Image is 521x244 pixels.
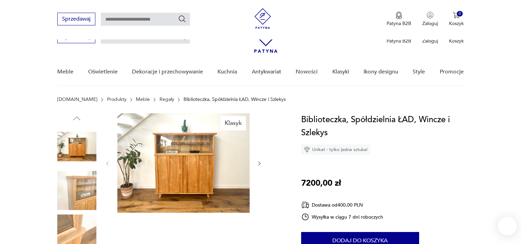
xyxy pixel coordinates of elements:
[296,59,318,85] a: Nowości
[395,12,402,19] img: Ikona medalu
[387,12,411,27] a: Ikona medaluPatyna B2B
[301,177,341,190] p: 7200,00 zł
[252,59,281,85] a: Antykwariat
[57,97,97,102] a: [DOMAIN_NAME]
[301,113,464,139] h1: Biblioteczka, Spółdzielnia ŁAD, Wincze i Szlekys
[457,11,463,17] div: 0
[453,12,460,19] img: Ikona koszyka
[252,8,273,29] img: Patyna - sklep z meblami i dekoracjami vintage
[136,97,150,102] a: Meble
[178,15,186,23] button: Szukaj
[57,17,95,22] a: Sprzedawaj
[117,113,250,213] img: Zdjęcie produktu Biblioteczka, Spółdzielnia ŁAD, Wincze i Szlekys
[159,97,174,102] a: Regały
[301,144,370,155] div: Unikat - tylko jedna sztuka!
[440,59,464,85] a: Promocje
[387,38,411,44] p: Patyna B2B
[301,213,383,221] div: Wysyłka w ciągu 7 dni roboczych
[364,59,398,85] a: Ikony designu
[422,12,438,27] button: Zaloguj
[57,13,95,25] button: Sprzedawaj
[57,127,96,166] img: Zdjęcie produktu Biblioteczka, Spółdzielnia ŁAD, Wincze i Szlekys
[183,97,286,102] p: Biblioteczka, Spółdzielnia ŁAD, Wincze i Szlekys
[422,20,438,27] p: Zaloguj
[107,97,127,102] a: Produkty
[422,38,438,44] p: Zaloguj
[57,35,95,40] a: Sprzedawaj
[57,171,96,210] img: Zdjęcie produktu Biblioteczka, Spółdzielnia ŁAD, Wincze i Szlekys
[332,59,349,85] a: Klasyki
[387,12,411,27] button: Patyna B2B
[217,59,237,85] a: Kuchnia
[301,201,309,209] img: Ikona dostawy
[449,38,464,44] p: Koszyk
[498,217,517,236] iframe: Smartsupp widget button
[304,147,310,153] img: Ikona diamentu
[427,12,434,19] img: Ikonka użytkownika
[132,59,203,85] a: Dekoracje i przechowywanie
[57,59,73,85] a: Meble
[221,116,246,130] div: Klasyk
[449,12,464,27] button: 0Koszyk
[387,20,411,27] p: Patyna B2B
[301,201,383,209] div: Dostawa od 400,00 PLN
[88,59,118,85] a: Oświetlenie
[413,59,425,85] a: Style
[449,20,464,27] p: Koszyk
